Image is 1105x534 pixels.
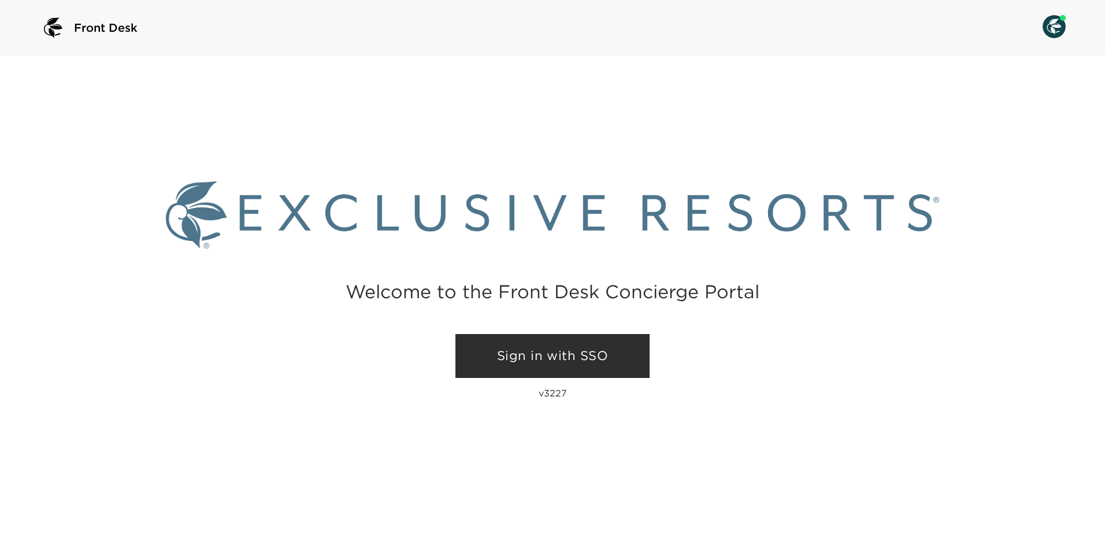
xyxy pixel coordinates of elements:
[166,181,939,249] img: Exclusive Resorts logo
[539,387,567,399] p: v3227
[39,14,67,42] img: logo
[1043,15,1066,38] img: User
[74,20,138,36] span: Front Desk
[455,334,650,378] a: Sign in with SSO
[346,283,759,301] h2: Welcome to the Front Desk Concierge Portal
